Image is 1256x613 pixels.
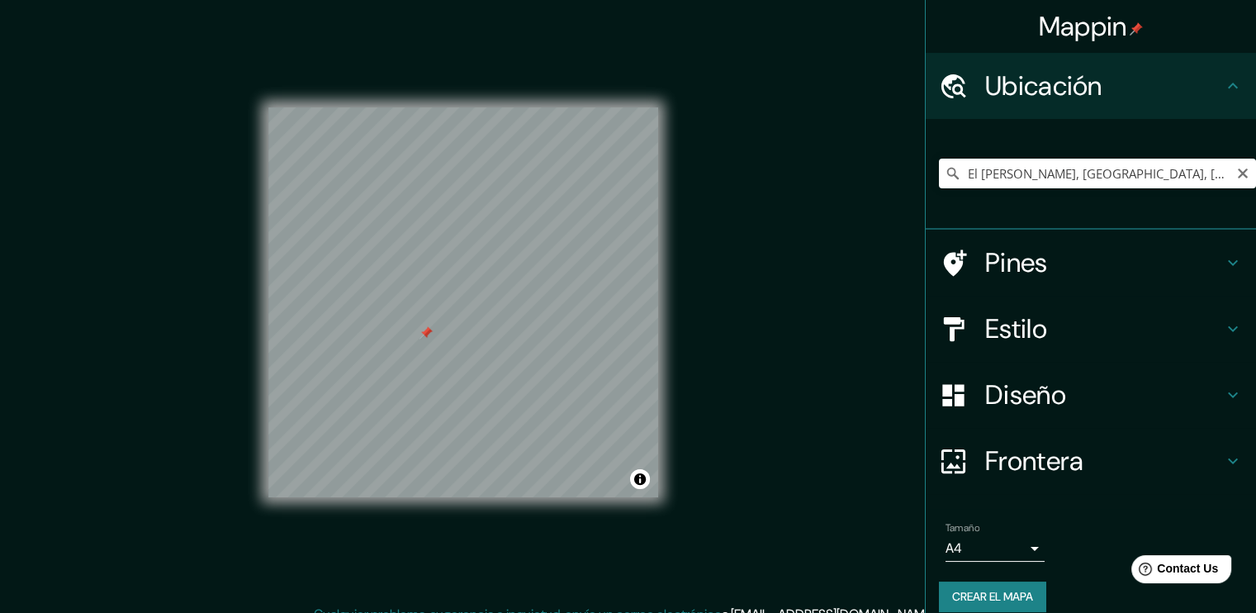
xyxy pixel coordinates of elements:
button: Alternar atribución [630,469,650,489]
h4: Ubicación [985,69,1223,102]
canvas: Mapa [268,107,658,497]
button: Claro [1236,164,1249,180]
button: Crear el mapa [939,582,1046,612]
div: Pines [926,230,1256,296]
div: Frontera [926,428,1256,494]
font: Mappin [1039,9,1127,44]
div: Ubicación [926,53,1256,119]
font: Crear el mapa [952,587,1033,607]
img: pin-icon.png [1130,22,1143,36]
div: Diseño [926,362,1256,428]
label: Tamaño [946,521,979,535]
h4: Pines [985,246,1223,279]
input: Elige tu ciudad o área [939,159,1256,188]
div: Estilo [926,296,1256,362]
h4: Estilo [985,312,1223,345]
div: A4 [946,535,1045,562]
h4: Diseño [985,378,1223,411]
h4: Frontera [985,444,1223,478]
iframe: Help widget launcher [1109,549,1238,595]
